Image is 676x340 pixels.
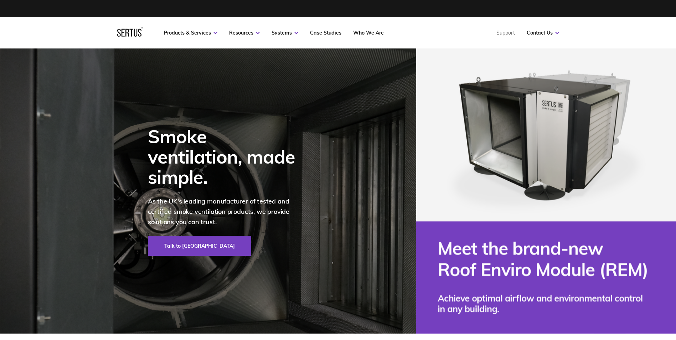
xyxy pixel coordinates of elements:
p: As the UK's leading manufacturer of tested and certified smoke ventilation products, we provide s... [148,196,305,227]
div: Smoke ventilation, made simple. [148,126,305,187]
a: Resources [229,30,260,36]
a: Systems [272,30,298,36]
a: Who We Are [353,30,384,36]
a: Products & Services [164,30,217,36]
a: Support [496,30,515,36]
a: Talk to [GEOGRAPHIC_DATA] [148,236,251,256]
a: Case Studies [310,30,341,36]
a: Contact Us [527,30,559,36]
